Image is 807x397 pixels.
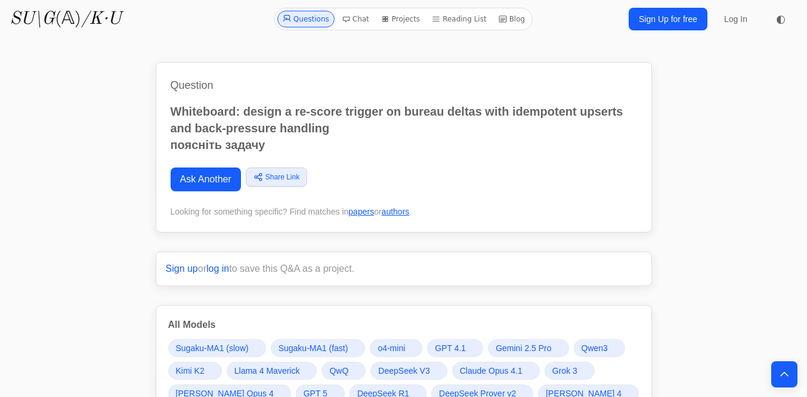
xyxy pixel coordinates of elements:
a: log in [206,263,229,274]
a: Log In [717,8,755,30]
a: Blog [494,11,530,27]
a: authors [382,207,410,216]
a: Kimi K2 [168,362,222,380]
a: Questions [277,11,335,27]
a: Sign Up for free [629,8,707,30]
a: Ask Another [171,168,241,191]
a: Grok 3 [545,362,595,380]
a: papers [348,207,374,216]
p: Whiteboard: design a re-score trigger on bureau deltas with idempotent upserts and back-pressure ... [171,103,637,153]
h1: Question [171,77,637,94]
span: Claude Opus 4.1 [460,365,522,377]
a: Reading List [427,11,491,27]
a: Qwen3 [574,339,625,357]
a: Claude Opus 4.1 [452,362,540,380]
a: Sugaku-MA1 (fast) [271,339,366,357]
div: Looking for something specific? Find matches in or . [171,206,637,218]
a: SU\G(𝔸)/K·U [10,8,121,30]
button: Back to top [771,361,797,387]
span: Llama 4 Maverick [234,365,300,377]
span: DeepSeek V3 [378,365,429,377]
span: Qwen3 [582,342,608,354]
span: GPT 4.1 [435,342,466,354]
a: Llama 4 Maverick [227,362,317,380]
span: o4-mini [378,342,405,354]
span: Grok 3 [552,365,577,377]
span: ◐ [776,14,786,24]
a: Gemini 2.5 Pro [488,339,568,357]
a: GPT 4.1 [427,339,483,357]
a: QwQ [321,362,366,380]
a: Sign up [166,263,198,274]
span: Gemini 2.5 Pro [496,342,551,354]
span: Kimi K2 [176,365,205,377]
a: o4-mini [370,339,422,357]
a: Projects [376,11,425,27]
span: QwQ [329,365,348,377]
p: or to save this Q&A as a project. [166,262,642,276]
i: SU\G [10,10,55,28]
span: Sugaku-MA1 (fast) [279,342,348,354]
a: Sugaku-MA1 (slow) [168,339,266,357]
a: DeepSeek V3 [370,362,447,380]
span: Share Link [265,172,299,182]
button: ◐ [769,7,793,31]
a: Chat [337,11,374,27]
h3: All Models [168,318,639,332]
span: Sugaku-MA1 (slow) [176,342,249,354]
i: /K·U [81,10,121,28]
